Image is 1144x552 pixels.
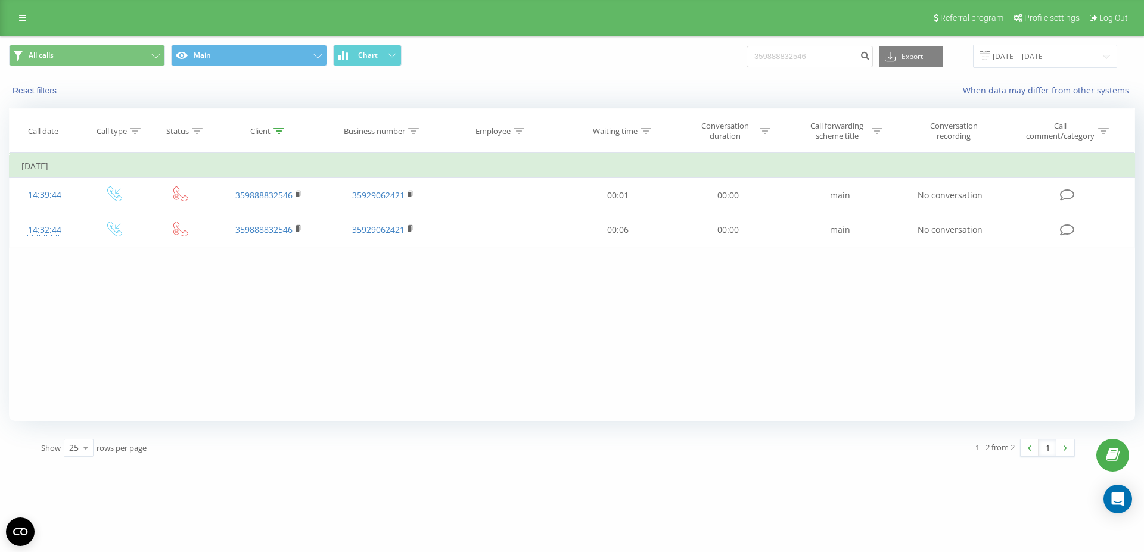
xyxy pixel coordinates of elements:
td: 00:00 [673,178,782,213]
a: 35929062421 [352,189,405,201]
td: 00:01 [563,178,673,213]
div: Business number [344,126,405,136]
a: 359888832546 [235,189,293,201]
span: No conversation [918,189,983,201]
div: Waiting time [593,126,638,136]
div: Employee [475,126,511,136]
div: Conversation recording [915,121,993,141]
td: 00:06 [563,213,673,247]
a: 359888832546 [235,224,293,235]
div: 25 [69,442,79,454]
span: Show [41,442,61,453]
span: Referral program [940,13,1003,23]
td: main [783,178,897,213]
span: No conversation [918,224,983,235]
button: Chart [333,45,402,66]
span: Chart [358,51,378,60]
button: Main [171,45,327,66]
div: Call type [97,126,127,136]
div: Call forwarding scheme title [805,121,869,141]
div: 14:32:44 [21,219,68,242]
a: 1 [1039,439,1056,456]
button: All calls [9,45,165,66]
div: Client [250,126,271,136]
div: Conversation duration [693,121,757,141]
div: Open Intercom Messenger [1103,485,1132,513]
div: 14:39:44 [21,183,68,207]
button: Export [879,46,943,67]
span: rows per page [97,442,147,453]
div: Status [166,126,189,136]
div: Call date [28,126,58,136]
td: 00:00 [673,213,782,247]
div: Call comment/category [1025,121,1095,141]
span: Profile settings [1024,13,1080,23]
a: 35929062421 [352,224,405,235]
td: [DATE] [10,154,1135,178]
button: Open CMP widget [6,517,35,546]
a: When data may differ from other systems [963,85,1135,96]
span: Log Out [1099,13,1128,23]
td: main [783,213,897,247]
input: Search by number [747,46,873,67]
button: Reset filters [9,85,63,96]
div: 1 - 2 from 2 [975,441,1015,453]
span: All calls [29,51,54,60]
